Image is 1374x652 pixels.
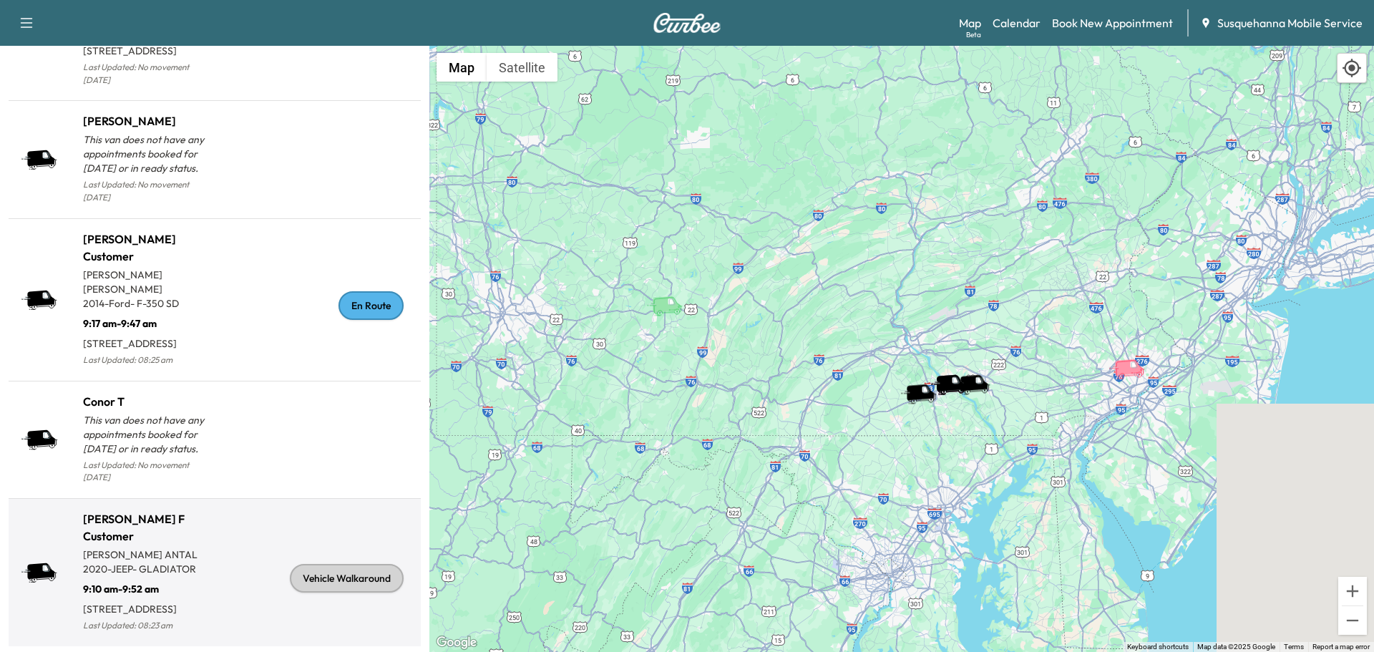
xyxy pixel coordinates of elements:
[993,14,1041,31] a: Calendar
[1312,643,1370,651] a: Report a map error
[83,562,215,576] p: 2020 - JEEP - GLADIATOR
[83,616,215,635] p: Last Updated: 08:23 am
[83,230,215,265] h1: [PERSON_NAME] Customer
[83,268,215,296] p: [PERSON_NAME] [PERSON_NAME]
[653,13,721,33] img: Curbee Logo
[83,38,215,58] p: [STREET_ADDRESS]
[83,413,215,456] p: This van does not have any appointments booked for [DATE] or in ready status.
[433,633,480,652] a: Open this area in Google Maps (opens a new window)
[83,58,215,89] p: Last Updated: No movement [DATE]
[338,291,404,320] div: En Route
[1217,14,1363,31] span: Susquehanna Mobile Service
[433,633,480,652] img: Google
[1284,643,1304,651] a: Terms (opens in new tab)
[83,132,215,175] p: This van does not have any appointments booked for [DATE] or in ready status.
[1197,643,1275,651] span: Map data ©2025 Google
[1052,14,1173,31] a: Book New Appointment
[83,296,215,311] p: 2014 - Ford - F-350 SD
[437,53,487,82] button: Show street map
[900,369,950,394] gmp-advanced-marker: Bridgett F Customer
[290,564,404,593] div: Vehicle Walkaround
[930,359,980,384] gmp-advanced-marker: Conor T
[1127,642,1189,652] button: Keyboard shortcuts
[1337,53,1367,83] div: Recenter map
[645,281,696,306] gmp-advanced-marker: Jeff B
[83,175,215,207] p: Last Updated: No movement [DATE]
[83,331,215,351] p: [STREET_ADDRESS]
[83,510,215,545] h1: [PERSON_NAME] F Customer
[1338,577,1367,605] button: Zoom in
[966,29,981,40] div: Beta
[83,393,215,410] h1: Conor T
[83,112,215,130] h1: [PERSON_NAME]
[83,311,215,331] p: 9:17 am - 9:47 am
[83,351,215,369] p: Last Updated: 08:25 am
[83,456,215,487] p: Last Updated: No movement [DATE]
[83,548,215,562] p: [PERSON_NAME] ANTAL
[83,576,215,596] p: 9:10 am - 9:52 am
[1108,344,1158,369] gmp-advanced-marker: Ramon O
[959,14,981,31] a: MapBeta
[487,53,557,82] button: Show satellite imagery
[1338,606,1367,635] button: Zoom out
[83,596,215,616] p: [STREET_ADDRESS]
